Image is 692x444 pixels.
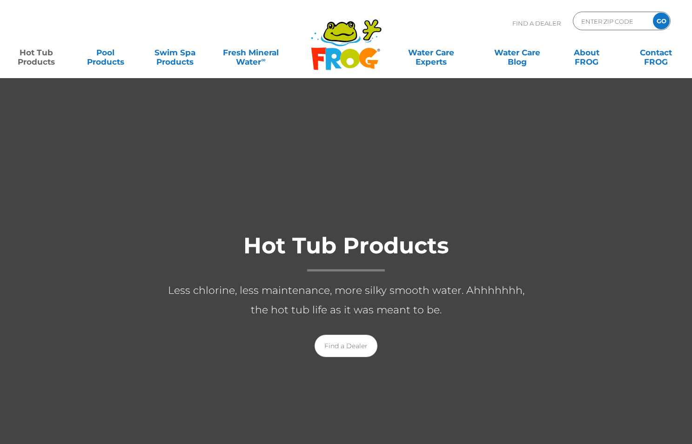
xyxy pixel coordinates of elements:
a: Find a Dealer [315,335,377,357]
input: Zip Code Form [580,14,643,28]
a: PoolProducts [79,43,133,62]
h1: Hot Tub Products [160,233,532,272]
a: Water CareBlog [490,43,544,62]
a: Hot TubProducts [9,43,63,62]
p: Less chlorine, less maintenance, more silky smooth water. Ahhhhhhh, the hot tub life as it was me... [160,281,532,320]
a: Swim SpaProducts [148,43,202,62]
a: ContactFROG [629,43,683,62]
input: GO [653,13,670,29]
a: Fresh MineralWater∞ [217,43,284,62]
a: AboutFROG [559,43,613,62]
sup: ∞ [261,56,265,63]
a: Water CareExperts [387,43,475,62]
p: Find A Dealer [512,12,561,35]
